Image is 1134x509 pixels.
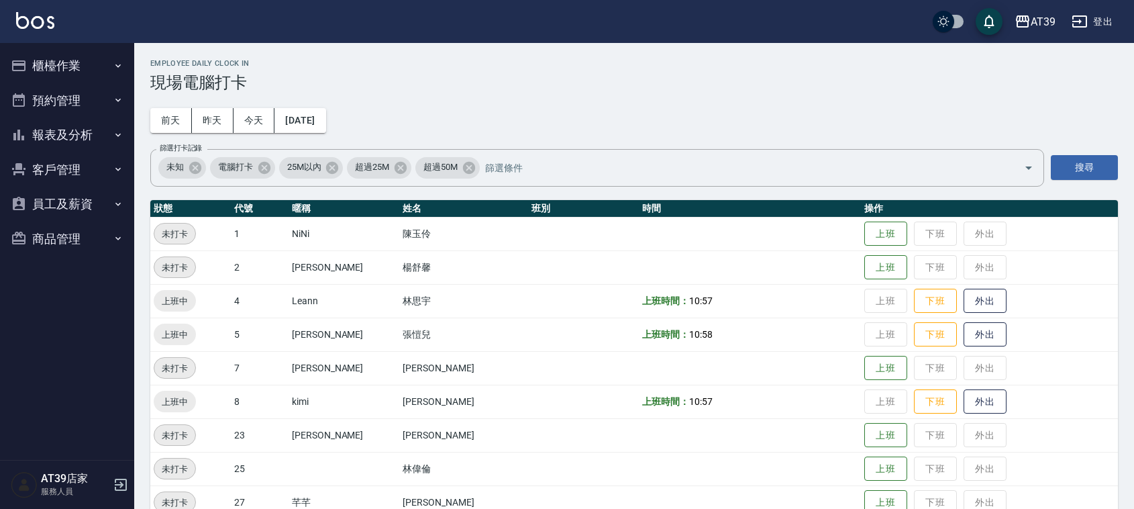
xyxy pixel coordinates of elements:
td: kimi [289,385,399,418]
h5: AT39店家 [41,472,109,485]
button: 下班 [914,389,957,414]
button: AT39 [1009,8,1061,36]
div: 電腦打卡 [210,157,275,179]
button: 外出 [964,289,1007,314]
th: 暱稱 [289,200,399,218]
td: 1 [231,217,289,250]
span: 超過50M [415,160,466,174]
button: 商品管理 [5,222,129,257]
span: 上班中 [154,294,196,308]
span: 未知 [158,160,192,174]
button: 上班 [864,356,907,381]
span: 未打卡 [154,462,195,476]
th: 狀態 [150,200,231,218]
td: [PERSON_NAME] [289,250,399,284]
button: 員工及薪資 [5,187,129,222]
td: 7 [231,351,289,385]
button: 上班 [864,255,907,280]
td: 楊舒馨 [399,250,528,284]
img: Person [11,471,38,498]
b: 上班時間： [642,329,689,340]
h2: Employee Daily Clock In [150,59,1118,68]
span: 上班中 [154,328,196,342]
span: 上班中 [154,395,196,409]
td: [PERSON_NAME] [399,351,528,385]
span: 未打卡 [154,428,195,443]
td: [PERSON_NAME] [289,351,399,385]
td: 林思宇 [399,284,528,318]
button: 昨天 [192,108,234,133]
span: 10:58 [689,329,713,340]
td: 8 [231,385,289,418]
button: 上班 [864,423,907,448]
span: 未打卡 [154,261,195,275]
b: 上班時間： [642,396,689,407]
td: NiNi [289,217,399,250]
td: 張愷兒 [399,318,528,351]
div: AT39 [1031,13,1055,30]
td: 5 [231,318,289,351]
button: 前天 [150,108,192,133]
span: 未打卡 [154,361,195,375]
button: Open [1018,157,1039,179]
div: 25M以內 [279,157,344,179]
div: 超過50M [415,157,480,179]
p: 服務人員 [41,485,109,498]
td: 4 [231,284,289,318]
button: 下班 [914,322,957,347]
td: 林偉倫 [399,452,528,485]
button: save [976,8,1002,35]
th: 時間 [639,200,860,218]
td: [PERSON_NAME] [289,318,399,351]
span: 25M以內 [279,160,329,174]
td: Leann [289,284,399,318]
div: 超過25M [347,157,411,179]
label: 篩選打卡記錄 [160,143,202,153]
button: [DATE] [274,108,325,133]
td: [PERSON_NAME] [399,385,528,418]
th: 代號 [231,200,289,218]
th: 班別 [528,200,639,218]
button: 報表及分析 [5,118,129,152]
button: 搜尋 [1051,155,1118,180]
img: Logo [16,12,54,29]
td: [PERSON_NAME] [289,418,399,452]
span: 超過25M [347,160,397,174]
input: 篩選條件 [482,156,1000,179]
span: 電腦打卡 [210,160,261,174]
button: 上班 [864,457,907,481]
th: 操作 [861,200,1118,218]
td: 2 [231,250,289,284]
h3: 現場電腦打卡 [150,73,1118,92]
button: 客戶管理 [5,152,129,187]
button: 外出 [964,322,1007,347]
button: 櫃檯作業 [5,48,129,83]
td: 23 [231,418,289,452]
td: 25 [231,452,289,485]
button: 上班 [864,222,907,246]
button: 預約管理 [5,83,129,118]
span: 10:57 [689,396,713,407]
button: 外出 [964,389,1007,414]
th: 姓名 [399,200,528,218]
b: 上班時間： [642,295,689,306]
td: [PERSON_NAME] [399,418,528,452]
button: 登出 [1066,9,1118,34]
button: 下班 [914,289,957,314]
div: 未知 [158,157,206,179]
span: 10:57 [689,295,713,306]
span: 未打卡 [154,227,195,241]
button: 今天 [234,108,275,133]
td: 陳玉伶 [399,217,528,250]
